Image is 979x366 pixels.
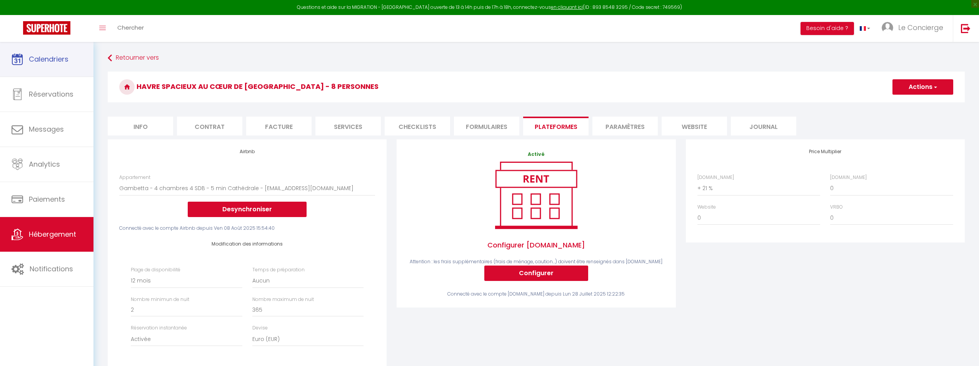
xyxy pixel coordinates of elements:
[410,258,662,265] span: Attention : les frais supplémentaires (frais de ménage, caution...) doivent être renseignés dans ...
[551,4,583,10] a: en cliquant ici
[108,51,965,65] a: Retourner vers
[119,225,375,232] div: Connecté avec le compte Airbnb depuis Ven 08 Août 2025 15:54:40
[246,117,312,135] li: Facture
[830,174,867,181] label: [DOMAIN_NAME]
[131,296,189,303] label: Nombre minimun de nuit
[117,23,144,32] span: Chercher
[408,232,664,258] span: Configurer [DOMAIN_NAME]
[408,291,664,298] div: Connecté avec le compte [DOMAIN_NAME] depuis Lun 28 Juillet 2025 12:22:35
[523,117,589,135] li: Plateformes
[119,174,150,181] label: Appartement
[697,149,953,154] h4: Price Multiplier
[188,202,307,217] button: Desynchroniser
[131,266,180,274] label: Plage de disponibilité
[131,324,187,332] label: Réservation instantanée
[108,72,965,102] h3: Havre spacieux au cœur de [GEOGRAPHIC_DATA] - 8 personnes
[385,117,450,135] li: Checklists
[697,204,716,211] label: Website
[29,159,60,169] span: Analytics
[29,124,64,134] span: Messages
[252,266,305,274] label: Temps de préparation
[252,324,268,332] label: Devise
[961,23,971,33] img: logout
[731,117,796,135] li: Journal
[830,204,843,211] label: VRBO
[30,264,73,274] span: Notifications
[112,15,150,42] a: Chercher
[898,23,943,32] span: Le Concierge
[876,15,953,42] a: ... Le Concierge
[697,174,734,181] label: [DOMAIN_NAME]
[892,79,953,95] button: Actions
[454,117,519,135] li: Formulaires
[947,334,979,366] iframe: LiveChat chat widget
[882,22,893,33] img: ...
[23,21,70,35] img: Super Booking
[108,117,173,135] li: Info
[315,117,381,135] li: Services
[131,241,364,247] h4: Modification des informations
[177,117,242,135] li: Contrat
[592,117,658,135] li: Paramètres
[487,158,585,232] img: rent.png
[29,54,68,64] span: Calendriers
[801,22,854,35] button: Besoin d'aide ?
[252,296,314,303] label: Nombre maximum de nuit
[29,194,65,204] span: Paiements
[408,151,664,158] p: Activé
[662,117,727,135] li: website
[29,229,76,239] span: Hébergement
[484,266,588,281] button: Configurer
[29,89,73,99] span: Réservations
[119,149,375,154] h4: Airbnb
